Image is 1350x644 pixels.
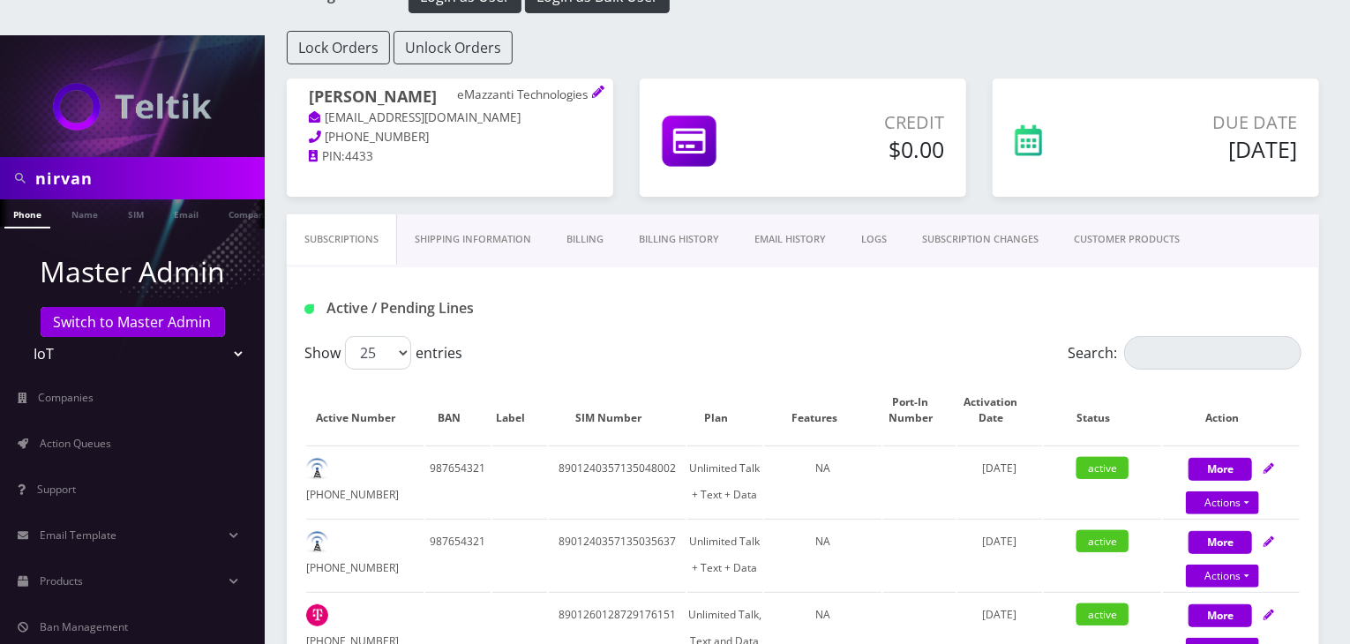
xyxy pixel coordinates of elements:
[764,446,881,517] td: NA
[63,199,107,227] a: Name
[220,199,279,227] a: Company
[119,199,153,227] a: SIM
[844,214,904,265] a: LOGS
[1118,136,1297,162] h5: [DATE]
[737,214,844,265] a: EMAIL HISTORY
[1118,109,1297,136] p: Due Date
[53,83,212,131] img: IoT
[40,573,83,588] span: Products
[1163,377,1300,444] th: Action: activate to sort column ascending
[982,534,1016,549] span: [DATE]
[345,336,411,370] select: Showentries
[687,519,762,590] td: Unlimited Talk + Text + Data
[764,377,881,444] th: Features: activate to sort column ascending
[1186,491,1259,514] a: Actions
[345,148,373,164] span: 4433
[4,199,50,228] a: Phone
[425,446,491,517] td: 987654321
[957,377,1042,444] th: Activation Date: activate to sort column ascending
[304,300,619,317] h1: Active / Pending Lines
[982,607,1016,622] span: [DATE]
[309,87,591,109] h1: [PERSON_NAME]
[1189,458,1252,481] button: More
[287,214,397,265] a: Subscriptions
[425,519,491,590] td: 987654321
[687,446,762,517] td: Unlimited Talk + Text + Data
[306,531,328,553] img: default.png
[1068,336,1301,370] label: Search:
[40,619,128,634] span: Ban Management
[306,377,424,444] th: Active Number: activate to sort column ascending
[791,136,944,162] h5: $0.00
[394,31,513,64] button: Unlock Orders
[1124,336,1301,370] input: Search:
[982,461,1016,476] span: [DATE]
[1056,214,1197,265] a: CUSTOMER PRODUCTS
[165,199,207,227] a: Email
[41,307,225,337] a: Switch to Master Admin
[40,528,116,543] span: Email Template
[287,31,390,64] button: Lock Orders
[35,161,260,195] input: Search in Company
[304,304,314,314] img: Active / Pending Lines
[764,519,881,590] td: NA
[549,446,686,517] td: 8901240357135048002
[309,109,521,127] a: [EMAIL_ADDRESS][DOMAIN_NAME]
[687,377,762,444] th: Plan: activate to sort column ascending
[791,109,944,136] p: Credit
[549,377,686,444] th: SIM Number: activate to sort column ascending
[397,214,549,265] a: Shipping Information
[306,458,328,480] img: default.png
[1189,604,1252,627] button: More
[1189,531,1252,554] button: More
[883,377,956,444] th: Port-In Number: activate to sort column ascending
[306,446,424,517] td: [PHONE_NUMBER]
[492,377,547,444] th: Label: activate to sort column ascending
[425,377,491,444] th: BAN: activate to sort column ascending
[326,129,430,145] span: [PHONE_NUMBER]
[304,336,462,370] label: Show entries
[1076,603,1129,625] span: active
[306,604,328,626] img: t_img.png
[1076,457,1129,479] span: active
[904,214,1056,265] a: SUBSCRIPTION CHANGES
[309,148,345,166] a: PIN:
[40,436,111,451] span: Action Queues
[1076,530,1129,552] span: active
[1186,565,1259,588] a: Actions
[549,519,686,590] td: 8901240357135035637
[1044,377,1161,444] th: Status: activate to sort column ascending
[621,214,737,265] a: Billing History
[37,482,76,497] span: Support
[39,390,94,405] span: Companies
[306,519,424,590] td: [PHONE_NUMBER]
[457,87,591,103] p: eMazzanti Technologies
[549,214,621,265] a: Billing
